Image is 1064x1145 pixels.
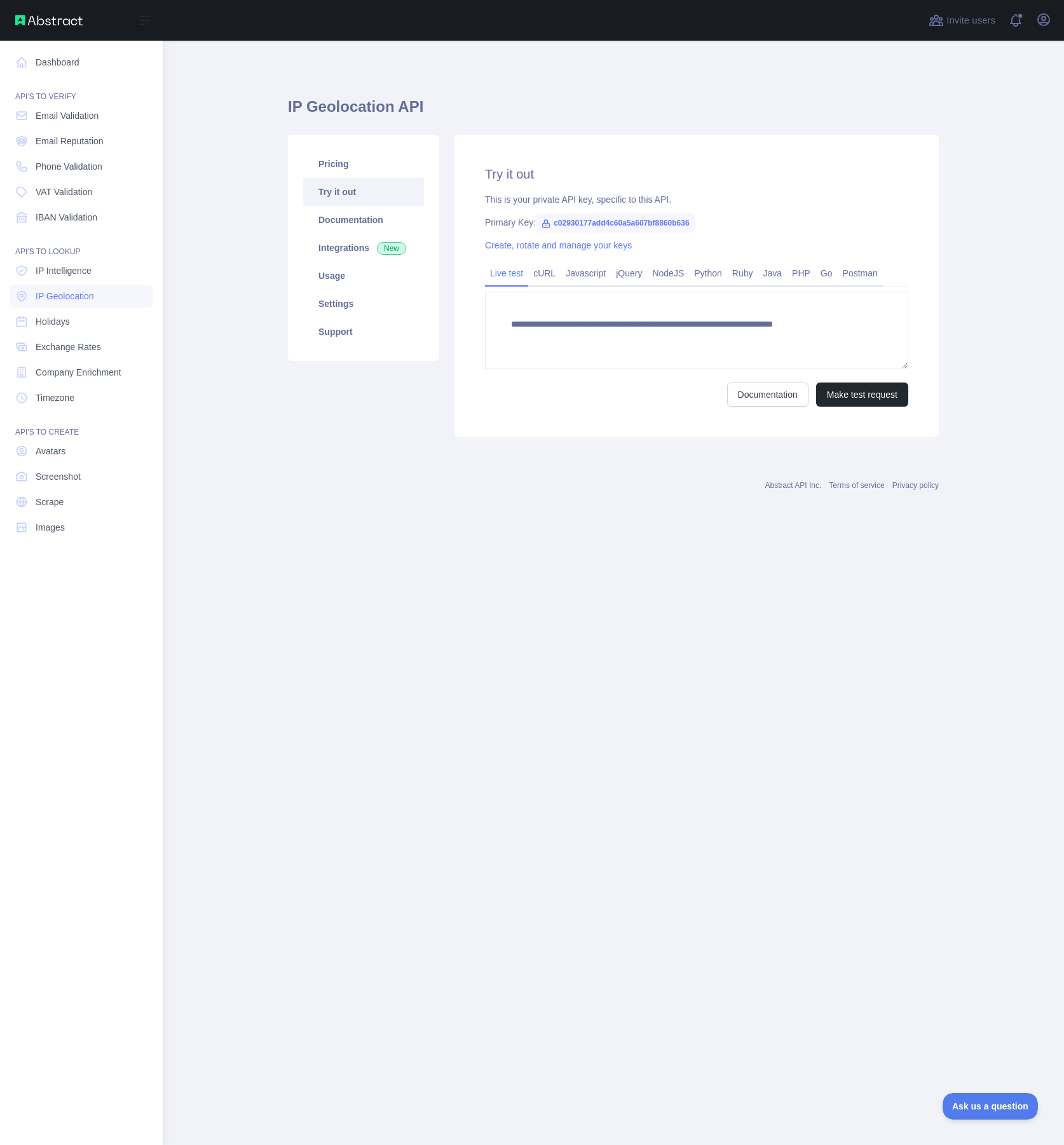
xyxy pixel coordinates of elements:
span: New [377,242,406,255]
span: Timezone [36,391,74,404]
span: IP Intelligence [36,264,92,277]
a: Create, rotate and manage your keys [485,240,632,250]
a: PHP [787,263,815,283]
a: Screenshot [10,465,153,488]
a: Email Validation [10,104,153,127]
a: Integrations New [303,234,424,262]
a: Go [815,263,838,283]
a: Documentation [727,383,808,407]
a: Support [303,318,424,346]
a: Terms of service [829,481,884,490]
span: Avatars [36,445,65,457]
span: Exchange Rates [36,341,101,353]
iframe: Toggle Customer Support [943,1093,1039,1120]
a: Dashboard [10,51,153,74]
span: IP Geolocation [36,290,94,302]
span: Scrape [36,496,64,508]
a: Documentation [303,206,424,234]
a: Ruby [727,263,758,283]
span: Holidays [36,315,70,328]
a: Company Enrichment [10,361,153,384]
span: Images [36,521,65,534]
a: VAT Validation [10,180,153,203]
span: VAT Validation [36,186,92,198]
a: Email Reputation [10,130,153,152]
a: IBAN Validation [10,206,153,229]
div: API'S TO CREATE [10,412,153,437]
a: Javascript [561,263,611,283]
h2: Try it out [485,165,908,183]
a: Python [689,263,727,283]
a: jQuery [611,263,647,283]
a: Avatars [10,440,153,463]
div: API'S TO VERIFY [10,76,153,102]
a: Images [10,516,153,539]
a: Java [758,263,788,283]
a: Pricing [303,150,424,178]
a: Try it out [303,178,424,206]
a: IP Intelligence [10,259,153,282]
span: Phone Validation [36,160,102,173]
a: Postman [838,263,883,283]
button: Make test request [816,383,908,407]
a: NodeJS [647,263,689,283]
a: Abstract API Inc. [765,481,822,490]
a: Scrape [10,491,153,513]
a: Exchange Rates [10,335,153,358]
span: Invite users [946,13,995,28]
a: Holidays [10,310,153,333]
a: Phone Validation [10,155,153,178]
span: IBAN Validation [36,211,97,224]
span: Screenshot [36,470,81,483]
span: c02930177add4c60a5a607bf8860b636 [536,213,695,233]
span: Email Validation [36,109,99,122]
a: Usage [303,262,424,290]
a: Settings [303,290,424,318]
div: Primary Key: [485,216,908,229]
div: This is your private API key, specific to this API. [485,193,908,206]
a: Live test [485,263,528,283]
button: Invite users [926,10,998,30]
a: Privacy policy [892,481,939,490]
span: Email Reputation [36,135,104,147]
img: Abstract API [15,15,83,25]
a: Timezone [10,386,153,409]
a: cURL [528,263,561,283]
a: IP Geolocation [10,285,153,308]
h1: IP Geolocation API [288,97,939,127]
div: API'S TO LOOKUP [10,231,153,257]
span: Company Enrichment [36,366,121,379]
